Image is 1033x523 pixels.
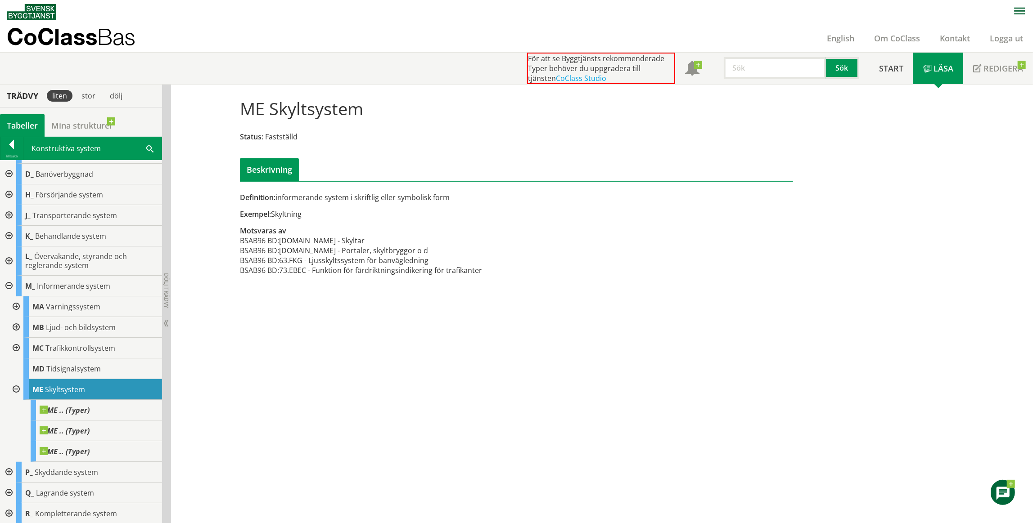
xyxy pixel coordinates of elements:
[913,53,963,84] a: Läsa
[36,190,103,200] span: Försörjande system
[25,509,33,519] span: R_
[279,246,482,255] td: [DOMAIN_NAME] - Portaler, skyltbryggor o d
[46,364,101,374] span: Tidsignalsystem
[32,364,45,374] span: MD
[25,169,34,179] span: D_
[25,467,33,477] span: P_
[7,4,56,20] img: Svensk Byggtjänst
[35,231,106,241] span: Behandlande system
[14,441,162,462] div: Gå till informationssidan för CoClass Studio
[240,209,604,219] div: Skyltning
[869,53,913,84] a: Start
[46,302,100,312] span: Varningssystem
[556,73,606,83] a: CoClass Studio
[930,33,980,44] a: Kontakt
[25,231,33,241] span: K_
[265,132,298,142] span: Fastställd
[25,251,127,270] span: Övervakande, styrande och reglerande system
[45,384,85,394] span: Skyltsystem
[240,226,286,236] span: Motsvaras av
[527,53,675,84] div: För att se Byggtjänsts rekommenderade Typer behöver du uppgradera till tjänsten
[7,379,162,462] div: Gå till informationssidan för CoClass Studio
[25,281,35,291] span: M_
[240,246,279,255] td: BSAB96 BD:
[240,236,279,246] td: BSAB96 BD:
[7,31,135,42] p: CoClass
[35,509,117,519] span: Kompletterande system
[36,169,93,179] span: Banöverbyggnad
[32,322,44,332] span: MB
[240,209,271,219] span: Exempel:
[32,384,43,394] span: ME
[47,90,72,102] div: liten
[35,467,98,477] span: Skyddande system
[25,210,31,220] span: J_
[76,90,101,102] div: stor
[7,24,155,52] a: CoClassBas
[23,137,162,160] div: Konstruktiva system
[40,447,90,456] span: ME .. (Typer)
[45,114,120,137] a: Mina strukturer
[45,343,115,353] span: Trafikkontrollsystem
[32,343,44,353] span: MC
[963,53,1033,84] a: Redigera
[240,98,363,118] h1: ME Skyltsystem
[685,62,699,76] span: Notifikationer
[7,296,162,317] div: Gå till informationssidan för CoClass Studio
[0,152,23,160] div: Tillbaka
[279,265,482,275] td: 73.EBEC - Funktion för färdriktningsindikering för trafikanter
[36,488,94,498] span: Lagrande system
[817,33,864,44] a: English
[7,338,162,358] div: Gå till informationssidan för CoClass Studio
[32,210,117,220] span: Transporterande system
[240,192,604,202] div: informerande system i skriftlig eller symbolisk form
[2,91,43,101] div: Trädvy
[983,63,1023,74] span: Redigera
[14,400,162,420] div: Gå till informationssidan för CoClass Studio
[240,132,263,142] span: Status:
[934,63,953,74] span: Läsa
[25,488,34,498] span: Q_
[32,302,44,312] span: MA
[240,255,279,265] td: BSAB96 BD:
[7,358,162,379] div: Gå till informationssidan för CoClass Studio
[40,406,90,415] span: ME .. (Typer)
[240,158,299,181] div: Beskrivning
[240,265,279,275] td: BSAB96 BD:
[25,251,32,261] span: L_
[37,281,110,291] span: Informerande system
[14,420,162,441] div: Gå till informationssidan för CoClass Studio
[146,143,153,153] span: Sök i tabellen
[97,23,135,50] span: Bas
[279,236,482,246] td: [DOMAIN_NAME] - Skyltar
[240,192,275,202] span: Definition:
[46,322,116,332] span: Ljud- och bildsystem
[879,63,903,74] span: Start
[7,317,162,338] div: Gå till informationssidan för CoClass Studio
[826,57,859,79] button: Sök
[864,33,930,44] a: Om CoClass
[279,255,482,265] td: 63.FKG - Ljusskyltssystem för banvägledning
[25,190,34,200] span: H_
[980,33,1033,44] a: Logga ut
[162,273,170,308] span: Dölj trädvy
[724,57,826,79] input: Sök
[104,90,128,102] div: dölj
[40,426,90,435] span: ME .. (Typer)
